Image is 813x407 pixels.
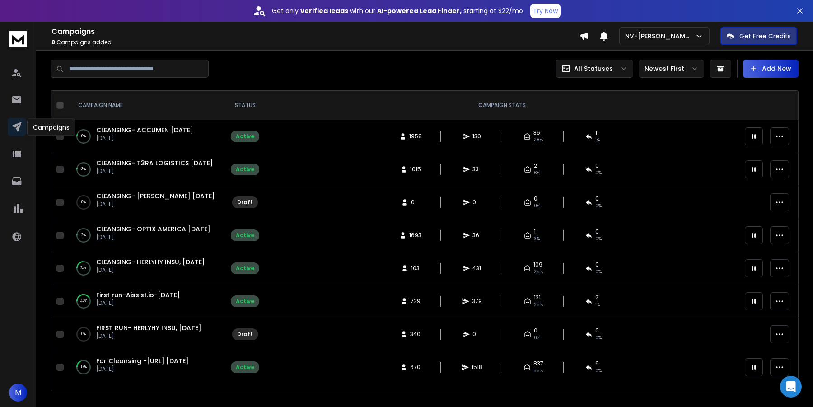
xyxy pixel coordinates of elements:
span: 0 % [595,367,602,374]
span: 25 % [533,268,543,276]
span: 8 [51,38,55,46]
p: [DATE] [96,201,215,208]
span: 130 [472,133,481,140]
span: 0 % [595,235,602,243]
a: FIRST RUN- HERLYHY INSU, [DATE] [96,323,201,332]
td: 6%CLEANSING- ACCUMEN [DATE][DATE] [67,120,225,153]
span: 1958 [409,133,422,140]
p: Campaigns added [51,39,579,46]
span: 0 [595,162,599,169]
td: 17%For Cleansing -[URL] [DATE][DATE] [67,351,225,384]
p: NV-[PERSON_NAME] [625,32,695,41]
a: For Cleansing -[URL] [DATE] [96,356,189,365]
div: Active [236,298,254,305]
span: 0 [595,327,599,334]
span: 103 [411,265,420,272]
span: 340 [410,331,421,338]
strong: AI-powered Lead Finder, [377,6,462,15]
p: [DATE] [96,135,193,142]
span: 1 [595,129,597,136]
td: 0%CLEANSING- [PERSON_NAME] [DATE][DATE] [67,186,225,219]
img: logo [9,31,27,47]
p: [DATE] [96,234,210,241]
td: 3%CLEANSING- T3RA LOGISTICS [DATE][DATE] [67,153,225,186]
button: Try Now [530,4,561,18]
td: 2%CLEANSING- OPTIX AMERICA [DATE][DATE] [67,219,225,252]
span: 1 % [595,301,600,309]
span: 55 % [533,367,543,374]
a: CLEANSING- T3RA LOGISTICS [DATE] [96,159,213,168]
div: Active [236,166,254,173]
p: [DATE] [96,267,205,274]
span: 670 [410,364,421,371]
span: 1693 [409,232,421,239]
td: 42%First run-Aissist.io-[DATE][DATE] [67,285,225,318]
span: 0% [534,202,540,210]
button: M [9,384,27,402]
div: Draft [237,331,253,338]
span: 0 [472,331,481,338]
p: [DATE] [96,168,213,175]
span: 0% [534,334,540,342]
span: 2 [534,162,537,169]
a: CLEANSING- OPTIX AMERICA [DATE] [96,225,210,234]
p: 42 % [80,297,87,306]
span: 2 [595,294,598,301]
span: 1 % [595,136,600,144]
span: 0% [595,202,602,210]
th: STATUS [225,91,265,120]
span: 0 [595,195,599,202]
span: 0% [595,334,602,342]
p: 24 % [80,264,87,273]
span: 0 % [595,169,602,177]
p: 0 % [81,330,86,339]
td: 24%CLEANSING- HERLYHY INSU, [DATE][DATE] [67,252,225,285]
div: Active [236,265,254,272]
span: 131 [534,294,541,301]
span: 109 [533,261,542,268]
p: 17 % [81,363,87,372]
span: 0 [534,327,537,334]
div: Active [236,133,254,140]
div: Active [236,364,254,371]
span: 3 % [534,235,540,243]
th: CAMPAIGN STATS [265,91,739,120]
button: Newest First [639,60,704,78]
span: 6 % [534,169,540,177]
span: 33 [472,166,481,173]
p: [DATE] [96,332,201,340]
span: 379 [472,298,482,305]
span: 837 [533,360,543,367]
span: 729 [411,298,421,305]
p: 2 % [81,231,86,240]
div: Campaigns [27,119,75,136]
span: 35 % [534,301,543,309]
a: CLEANSING- HERLYHY INSU, [DATE] [96,257,205,267]
span: 36 [533,129,540,136]
td: 0%FIRST RUN- HERLYHY INSU, [DATE][DATE] [67,318,225,351]
div: Open Intercom Messenger [780,376,802,398]
strong: verified leads [300,6,348,15]
div: Draft [237,199,253,206]
th: CAMPAIGN NAME [67,91,225,120]
a: First run-Aissist.io-[DATE] [96,290,180,299]
p: Get only with our starting at $22/mo [272,6,523,15]
h1: Campaigns [51,26,579,37]
p: Get Free Credits [739,32,791,41]
span: 28 % [533,136,543,144]
span: 1015 [410,166,421,173]
span: 0 [472,199,481,206]
a: CLEANSING- ACCUMEN [DATE] [96,126,193,135]
p: [DATE] [96,365,189,373]
span: 0 [411,199,420,206]
span: 1518 [472,364,482,371]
